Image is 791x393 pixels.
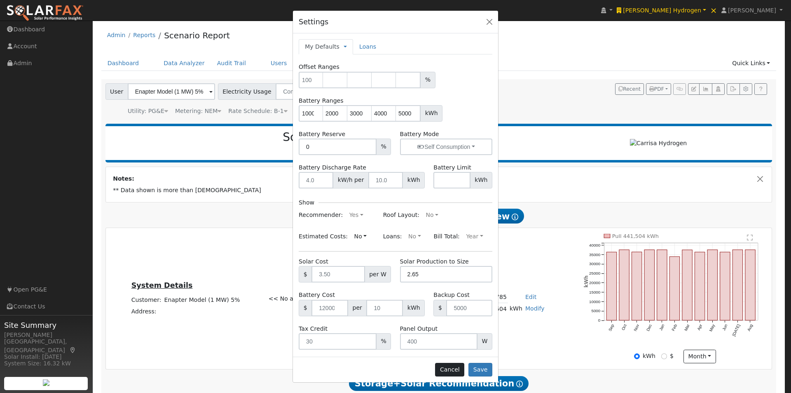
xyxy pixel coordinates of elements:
[348,300,367,316] span: per
[299,199,314,206] h6: Show
[420,72,435,88] span: %
[299,16,328,27] h5: Settings
[400,333,477,350] input: 400
[433,291,469,299] label: Backup Cost
[376,333,391,350] span: %
[477,333,492,350] span: W
[421,209,443,222] button: No
[433,300,447,316] span: $
[420,105,442,122] span: kWh
[299,63,339,71] label: Offset Ranges
[368,172,403,188] input: 10.0
[383,212,419,218] span: Roof Layout:
[299,163,366,172] label: Battery Discharge Rate
[299,333,377,350] input: 30
[299,257,328,266] label: Solar Cost
[403,300,425,316] span: kWh
[299,172,333,188] input: 4.0
[404,230,425,243] button: No
[345,209,367,222] button: Yes
[435,363,464,377] button: Cancel
[462,230,487,243] button: Year
[350,230,371,243] button: No
[365,266,391,282] span: per W
[299,72,323,88] input: 100
[299,300,312,316] span: $
[299,96,344,105] label: Battery Ranges
[468,363,492,377] button: Save
[299,291,335,299] label: Battery Cost
[299,233,348,239] span: Estimated Costs:
[299,130,345,139] label: Battery Reserve
[403,172,425,188] span: kWh
[400,139,492,155] button: Self Consumption
[433,233,460,239] span: Bill Total:
[383,233,402,239] span: Loans:
[400,130,439,139] label: Battery Mode
[333,172,369,188] span: kW/h per
[470,172,492,188] span: kWh
[433,163,471,172] label: Battery Limit
[299,266,312,282] span: $
[311,300,348,316] input: 12000
[353,39,382,54] a: Loans
[446,300,492,316] input: 5000
[299,212,343,218] span: Recommender:
[366,300,403,316] input: 10
[311,266,365,282] input: 3.50
[299,325,328,333] label: Tax Credit
[299,139,377,155] input: 0.0
[376,139,391,155] span: %
[400,257,469,266] label: Solar Production to Size
[400,325,438,333] label: Panel Output
[305,42,339,51] a: My Defaults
